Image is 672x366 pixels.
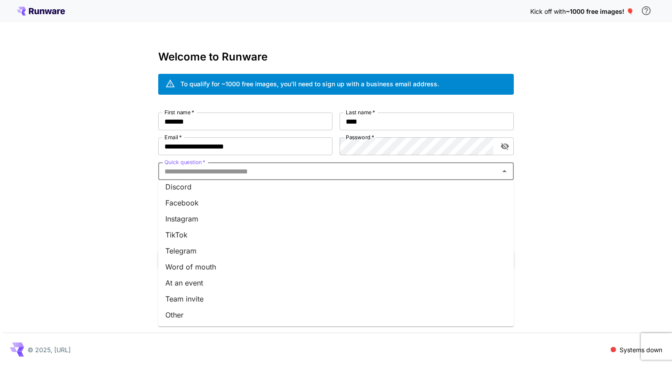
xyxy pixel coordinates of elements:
li: TikTok [158,227,514,243]
p: © 2025, [URL] [28,345,71,354]
li: Team invite [158,291,514,307]
label: Email [164,133,182,141]
div: To qualify for ~1000 free images, you’ll need to sign up with a business email address. [180,79,439,88]
span: Kick off with [530,8,566,15]
label: First name [164,109,194,116]
button: toggle password visibility [497,138,513,154]
li: Instagram [158,211,514,227]
button: Close [498,165,511,177]
li: Facebook [158,195,514,211]
h3: Welcome to Runware [158,51,514,63]
li: Telegram [158,243,514,259]
span: ~1000 free images! 🎈 [566,8,634,15]
label: Quick question [164,158,205,166]
label: Last name [346,109,375,116]
label: Password [346,133,374,141]
button: In order to qualify for free credit, you need to sign up with a business email address and click ... [637,2,655,20]
li: Word of mouth [158,259,514,275]
li: Discord [158,179,514,195]
li: Other [158,307,514,323]
p: Systems down [620,345,662,354]
li: At an event [158,275,514,291]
